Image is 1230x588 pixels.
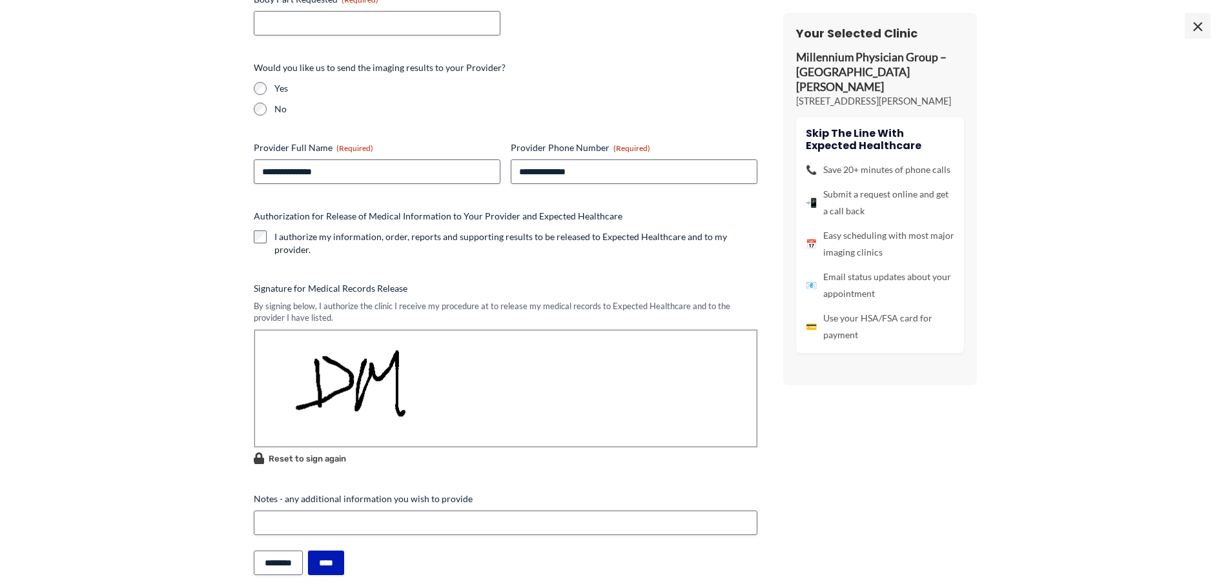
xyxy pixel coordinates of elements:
[613,143,650,153] span: (Required)
[1185,13,1211,39] span: ×
[274,230,757,256] label: I authorize my information, order, reports and supporting results to be released to Expected Heal...
[796,26,964,41] h3: Your Selected Clinic
[511,141,757,154] label: Provider Phone Number
[254,282,757,295] label: Signature for Medical Records Release
[806,227,954,261] li: Easy scheduling with most major imaging clinics
[274,103,757,116] label: No
[796,50,964,95] p: Millennium Physician Group – [GEOGRAPHIC_DATA][PERSON_NAME]
[806,186,954,219] li: Submit a request online and get a call back
[806,277,817,294] span: 📧
[274,82,757,95] label: Yes
[806,194,817,211] span: 📲
[806,161,817,178] span: 📞
[254,141,500,154] label: Provider Full Name
[254,329,757,447] img: Signature Image
[806,310,954,343] li: Use your HSA/FSA card for payment
[336,143,373,153] span: (Required)
[254,451,346,466] button: Reset to sign again
[806,236,817,252] span: 📅
[806,161,954,178] li: Save 20+ minutes of phone calls
[254,61,506,74] legend: Would you like us to send the imaging results to your Provider?
[254,210,622,223] legend: Authorization for Release of Medical Information to Your Provider and Expected Healthcare
[254,492,757,505] label: Notes - any additional information you wish to provide
[796,95,964,108] p: [STREET_ADDRESS][PERSON_NAME]
[806,318,817,335] span: 💳
[806,127,954,152] h4: Skip the line with Expected Healthcare
[254,300,757,324] div: By signing below, I authorize the clinic I receive my procedure at to release my medical records ...
[806,269,954,302] li: Email status updates about your appointment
